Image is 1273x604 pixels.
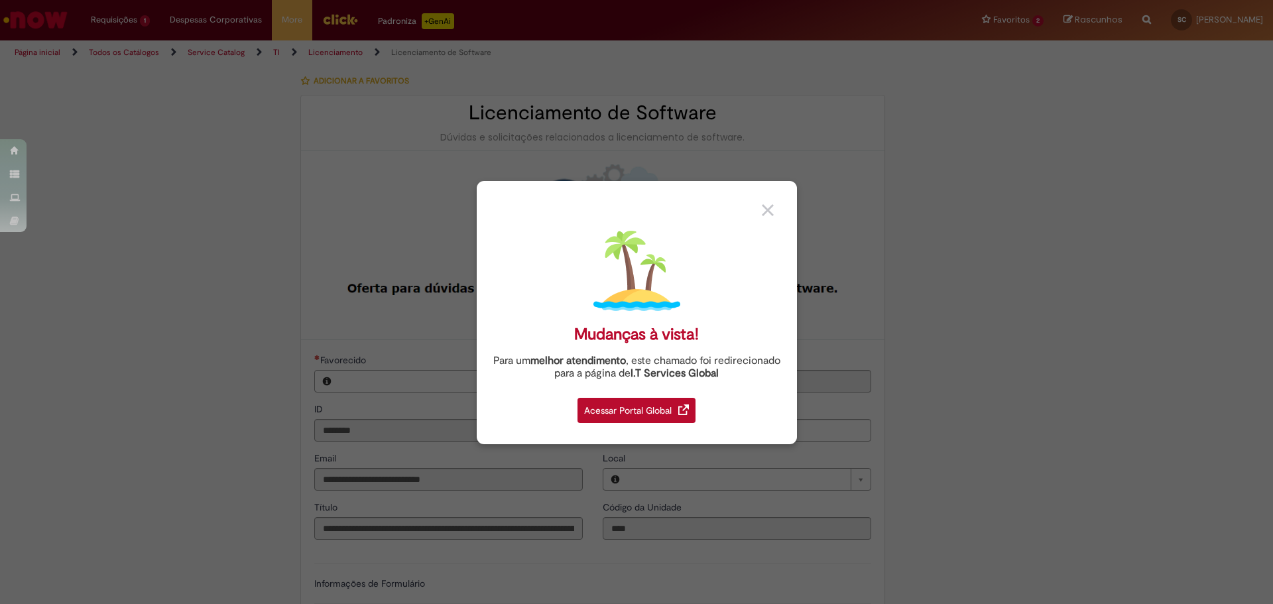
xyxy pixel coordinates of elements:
img: island.png [593,227,680,314]
a: Acessar Portal Global [577,391,696,423]
div: Acessar Portal Global [577,398,696,423]
img: redirect_link.png [678,404,689,415]
img: close_button_grey.png [762,204,774,216]
div: Para um , este chamado foi redirecionado para a página de [487,355,787,380]
div: Mudanças à vista! [574,325,699,344]
strong: melhor atendimento [530,354,626,367]
a: I.T Services Global [631,359,719,380]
